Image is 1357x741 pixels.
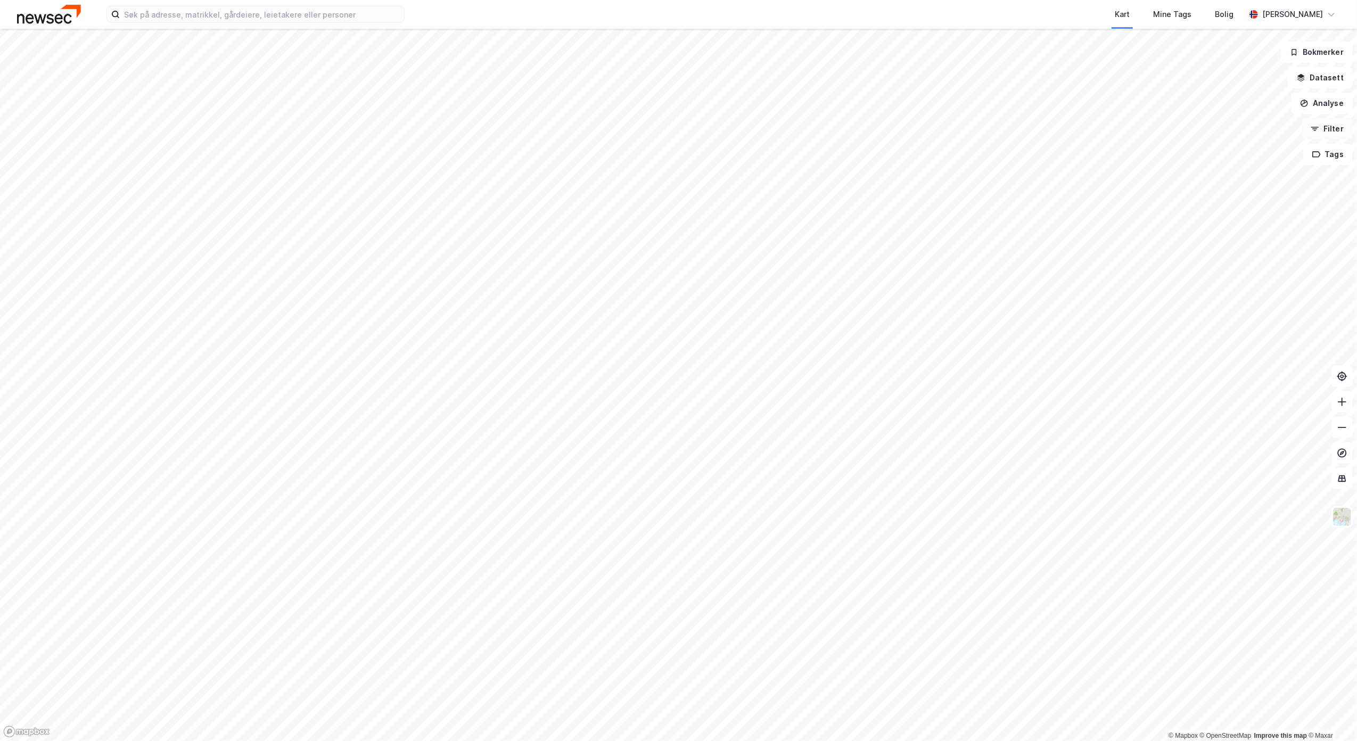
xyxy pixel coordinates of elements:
iframe: Chat Widget [1304,690,1357,741]
button: Tags [1303,144,1353,165]
button: Filter [1302,118,1353,139]
a: Mapbox homepage [3,726,50,738]
input: Søk på adresse, matrikkel, gårdeiere, leietakere eller personer [120,6,404,22]
div: Kart [1115,8,1130,21]
img: Z [1332,507,1352,527]
a: OpenStreetMap [1200,732,1252,739]
a: Mapbox [1169,732,1198,739]
div: Bolig [1215,8,1233,21]
img: newsec-logo.f6e21ccffca1b3a03d2d.png [17,5,81,23]
button: Bokmerker [1281,42,1353,63]
div: Kontrollprogram for chat [1304,690,1357,741]
div: [PERSON_NAME] [1262,8,1323,21]
button: Analyse [1291,93,1353,114]
div: Mine Tags [1153,8,1191,21]
button: Datasett [1288,67,1353,88]
a: Improve this map [1254,732,1307,739]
